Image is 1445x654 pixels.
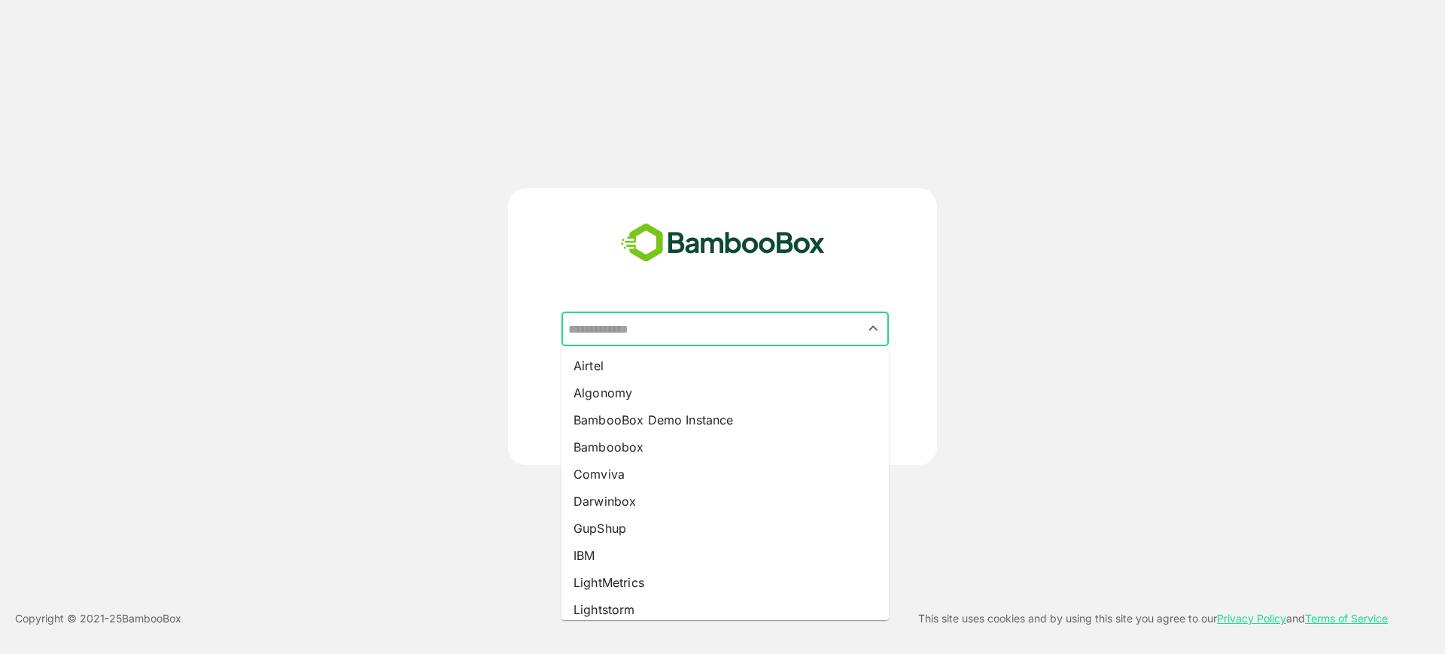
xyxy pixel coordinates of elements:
[561,406,889,433] li: BambooBox Demo Instance
[15,610,181,628] p: Copyright © 2021- 25 BambooBox
[1305,612,1388,625] a: Terms of Service
[1217,612,1286,625] a: Privacy Policy
[561,433,889,461] li: Bamboobox
[561,515,889,542] li: GupShup
[561,352,889,379] li: Airtel
[561,488,889,515] li: Darwinbox
[561,379,889,406] li: Algonomy
[613,218,833,268] img: bamboobox
[863,318,884,339] button: Close
[561,596,889,623] li: Lightstorm
[561,569,889,596] li: LightMetrics
[561,542,889,569] li: IBM
[561,461,889,488] li: Comviva
[918,610,1388,628] p: This site uses cookies and by using this site you agree to our and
